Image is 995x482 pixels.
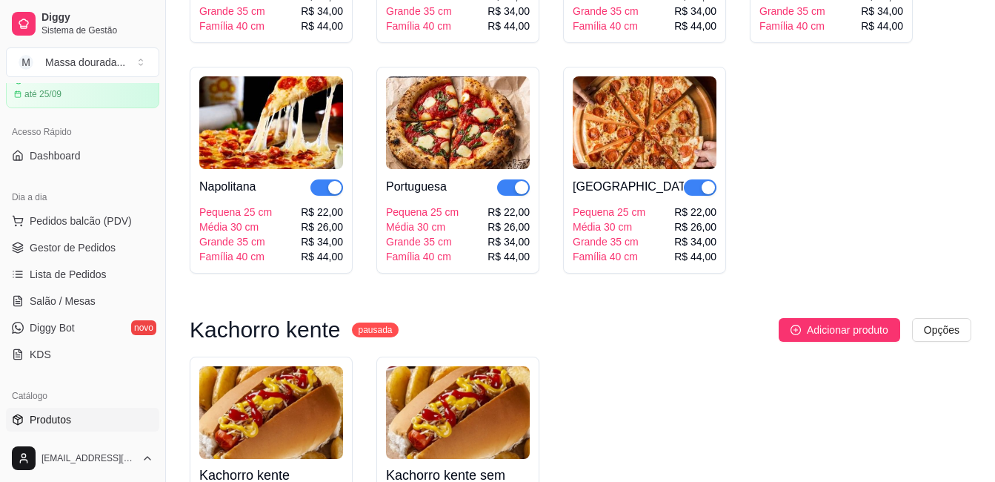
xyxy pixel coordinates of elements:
span: plus-circle [791,325,801,335]
span: Lista de Pedidos [30,267,107,282]
div: R$ 34,00 [301,4,343,19]
div: Família 40 cm [573,19,645,33]
div: R$ 22,00 [487,205,530,219]
button: Opções [912,318,971,342]
button: Pedidos balcão (PDV) [6,209,159,233]
a: DiggySistema de Gestão [6,6,159,42]
div: R$ 44,00 [487,249,530,264]
img: product-image [386,366,530,459]
img: product-image [386,76,530,169]
div: Portuguesa [386,178,447,196]
div: Família 40 cm [199,249,272,264]
a: Diggy Botnovo [6,316,159,340]
span: Pedidos balcão (PDV) [30,214,132,228]
a: Dashboard [6,144,159,168]
div: R$ 34,00 [674,234,716,249]
img: product-image [199,76,343,169]
div: Família 40 cm [573,249,645,264]
div: [GEOGRAPHIC_DATA] [573,178,684,196]
button: Select a team [6,47,159,77]
article: até 25/09 [24,88,61,100]
sup: pausada [352,323,398,337]
div: R$ 44,00 [674,19,716,33]
div: Dia a dia [6,185,159,209]
div: Família 40 cm [199,19,272,33]
div: Catálogo [6,384,159,408]
a: Plano Customizadoaté 25/09 [6,66,159,108]
span: [EMAIL_ADDRESS][DOMAIN_NAME] [41,452,136,464]
div: R$ 26,00 [301,219,343,234]
div: Grande 35 cm [573,4,645,19]
div: Pequena 25 cm [386,205,459,219]
h3: Kachorro kente [190,321,340,339]
a: Gestor de Pedidos [6,236,159,260]
div: R$ 34,00 [487,4,530,19]
div: R$ 34,00 [301,234,343,249]
img: product-image [573,76,716,169]
span: KDS [30,347,51,362]
div: Grande 35 cm [386,4,459,19]
div: R$ 34,00 [487,234,530,249]
div: Massa dourada ... [45,55,125,70]
div: R$ 34,00 [861,4,903,19]
div: Grande 35 cm [573,234,645,249]
span: M [19,55,33,70]
button: Adicionar produto [779,318,900,342]
div: Pequena 25 cm [199,205,272,219]
span: Adicionar produto [807,322,888,338]
div: Família 40 cm [386,19,459,33]
div: Acesso Rápido [6,120,159,144]
span: Dashboard [30,148,81,163]
div: R$ 26,00 [487,219,530,234]
span: Gestor de Pedidos [30,240,116,255]
a: Lista de Pedidos [6,263,159,286]
div: Napolitana [199,178,256,196]
div: Pequena 25 cm [573,205,645,219]
div: R$ 44,00 [301,249,343,264]
span: Produtos [30,412,71,427]
div: R$ 22,00 [674,205,716,219]
div: R$ 44,00 [674,249,716,264]
div: Família 40 cm [386,249,459,264]
div: Média 30 cm [573,219,645,234]
img: product-image [199,366,343,459]
span: Diggy Bot [30,320,75,335]
div: R$ 22,00 [301,205,343,219]
div: Média 30 cm [199,219,272,234]
div: R$ 26,00 [674,219,716,234]
div: R$ 34,00 [674,4,716,19]
button: [EMAIL_ADDRESS][DOMAIN_NAME] [6,440,159,476]
a: Salão / Mesas [6,289,159,313]
a: KDS [6,343,159,366]
span: Sistema de Gestão [41,24,153,36]
div: Grande 35 cm [386,234,459,249]
div: R$ 44,00 [861,19,903,33]
span: Opções [924,322,959,338]
div: Grande 35 cm [199,234,272,249]
div: R$ 44,00 [487,19,530,33]
div: Grande 35 cm [759,4,832,19]
div: R$ 44,00 [301,19,343,33]
a: Produtos [6,408,159,432]
span: Salão / Mesas [30,294,96,308]
div: Família 40 cm [759,19,832,33]
div: Grande 35 cm [199,4,272,19]
div: Média 30 cm [386,219,459,234]
span: Diggy [41,11,153,24]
